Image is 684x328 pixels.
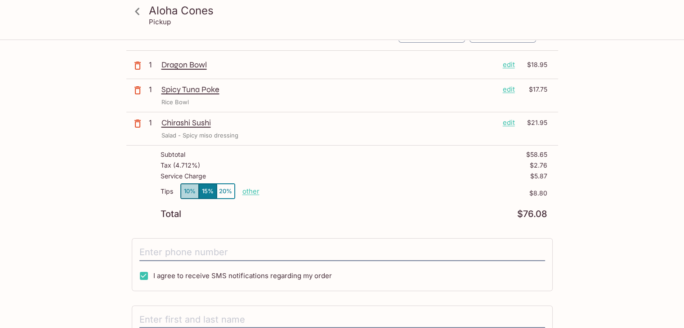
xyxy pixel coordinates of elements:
p: Tips [161,188,173,195]
button: 20% [217,184,235,199]
p: Service Charge [161,173,206,180]
p: $21.95 [520,118,547,128]
p: Subtotal [161,151,185,158]
p: Total [161,210,181,218]
p: $5.87 [530,173,547,180]
p: Rice Bowl [161,98,189,106]
p: $58.65 [526,151,547,158]
p: Tax ( 4.712% ) [161,162,200,169]
span: I agree to receive SMS notifications regarding my order [153,271,332,280]
p: $76.08 [517,210,547,218]
p: edit [503,84,515,94]
button: 10% [181,184,199,199]
p: edit [503,60,515,70]
p: Chirashi Sushi [161,118,496,128]
p: Salad - Spicy miso dressing [161,131,238,140]
p: Pickup [149,18,171,26]
p: Dragon Bowl [161,60,496,70]
p: $8.80 [259,190,547,197]
button: other [242,187,259,195]
h3: Aloha Cones [149,4,551,18]
p: edit [503,118,515,128]
p: 1 [149,118,158,128]
p: $17.75 [520,84,547,94]
p: 1 [149,60,158,70]
p: $18.95 [520,60,547,70]
button: 15% [199,184,217,199]
p: 1 [149,84,158,94]
p: $2.76 [530,162,547,169]
input: Enter phone number [139,244,545,261]
p: Spicy Tuna Poke [161,84,496,94]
